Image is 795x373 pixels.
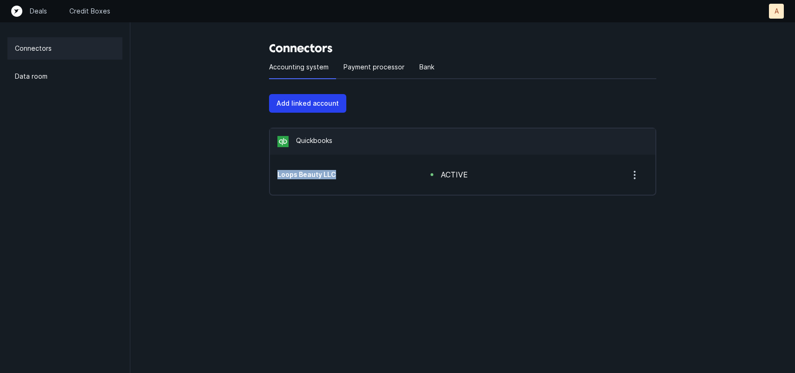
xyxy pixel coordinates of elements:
[30,7,47,16] a: Deals
[344,61,404,73] p: Payment processor
[277,170,401,179] h5: Loops Beauty LLC
[419,61,434,73] p: Bank
[441,169,468,180] div: active
[276,98,339,109] p: Add linked account
[7,37,122,60] a: Connectors
[775,7,779,16] p: A
[769,4,784,19] button: A
[15,43,52,54] p: Connectors
[269,41,656,56] h3: Connectors
[15,71,47,82] p: Data room
[296,136,332,147] p: Quickbooks
[269,61,329,73] p: Accounting system
[69,7,110,16] a: Credit Boxes
[269,94,346,113] button: Add linked account
[7,65,122,88] a: Data room
[277,170,401,179] div: account ending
